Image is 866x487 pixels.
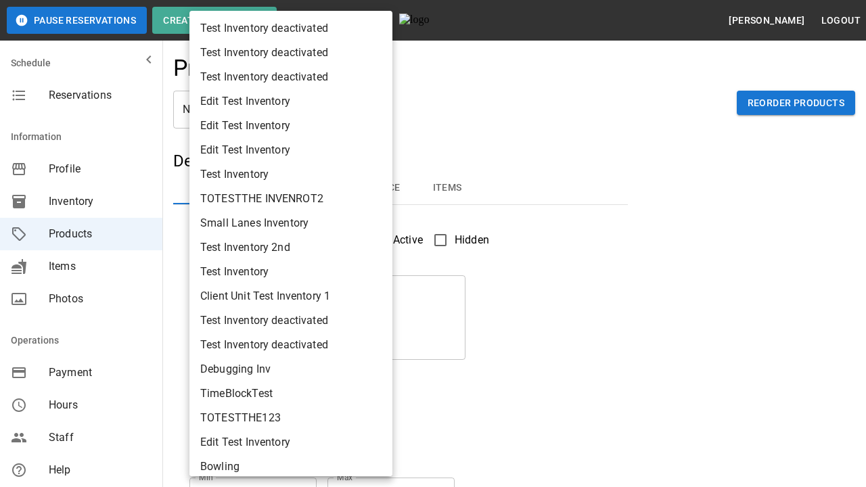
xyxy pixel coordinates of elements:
[189,41,392,65] li: Test Inventory deactivated
[189,406,392,430] li: TOTESTTHE123
[189,260,392,284] li: Test Inventory
[189,65,392,89] li: Test Inventory deactivated
[189,89,392,114] li: Edit Test Inventory
[189,162,392,187] li: Test Inventory
[189,381,392,406] li: TimeBlockTest
[189,138,392,162] li: Edit Test Inventory
[189,187,392,211] li: TOTESTTHE INVENROT2
[189,284,392,308] li: Client Unit Test Inventory 1
[189,455,392,479] li: Bowling
[189,16,392,41] li: Test Inventory deactivated
[189,430,392,455] li: Edit Test Inventory
[189,235,392,260] li: Test Inventory 2nd
[189,211,392,235] li: Small Lanes Inventory
[189,357,392,381] li: Debugging Inv
[189,114,392,138] li: Edit Test Inventory
[189,333,392,357] li: Test Inventory deactivated
[189,308,392,333] li: Test Inventory deactivated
